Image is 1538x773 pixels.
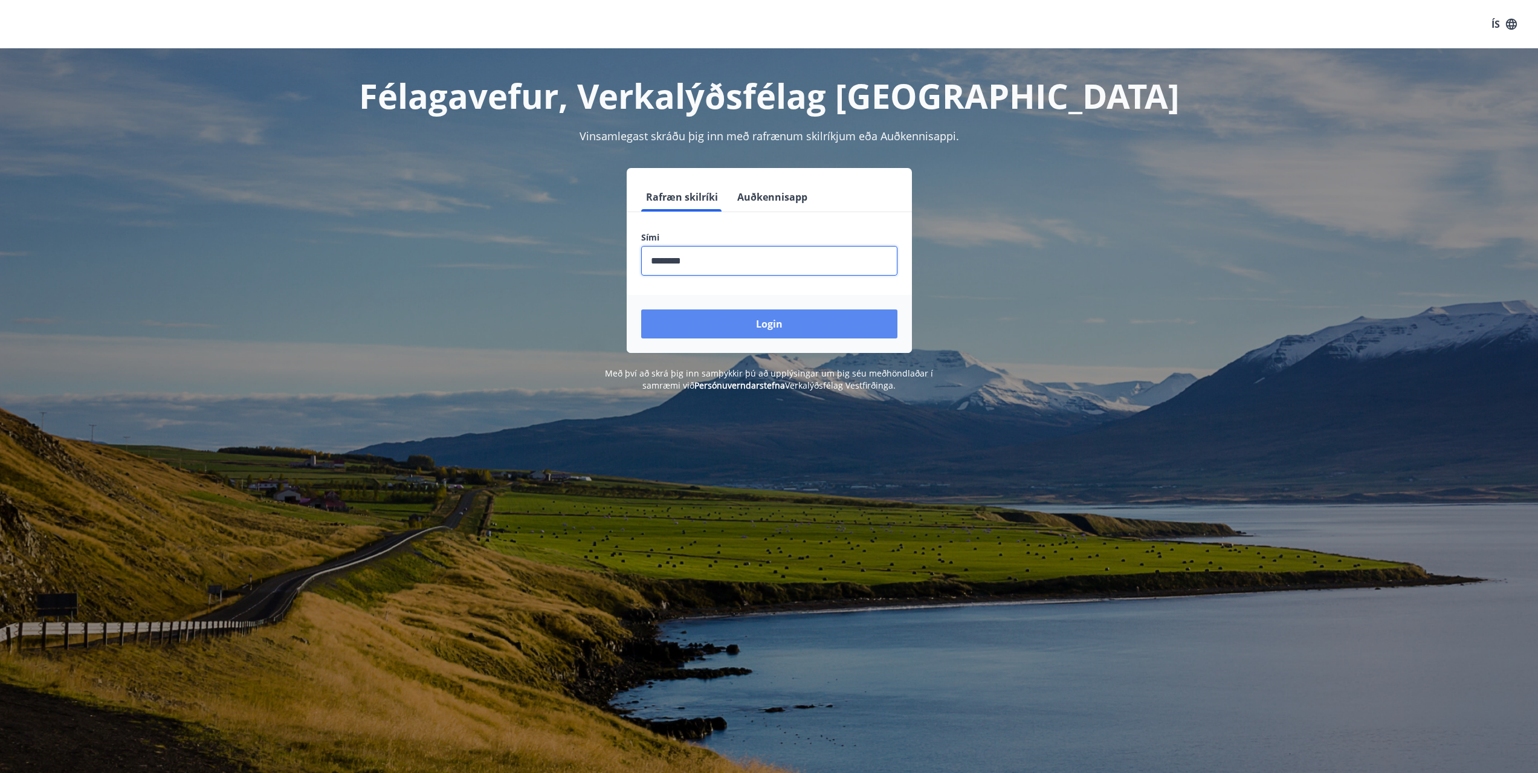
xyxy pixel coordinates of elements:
button: ÍS [1485,13,1523,35]
button: Auðkennisapp [732,183,812,212]
h1: Félagavefur, Verkalýðsfélag [GEOGRAPHIC_DATA] [349,73,1190,118]
span: Með því að skrá þig inn samþykkir þú að upplýsingar um þig séu meðhöndlaðar í samræmi við Verkalý... [605,367,933,391]
label: Sími [641,231,897,244]
button: Rafræn skilríki [641,183,723,212]
a: Persónuverndarstefna [694,380,785,391]
button: Login [641,309,897,338]
span: Vinsamlegast skráðu þig inn með rafrænum skilríkjum eða Auðkennisappi. [580,129,959,143]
